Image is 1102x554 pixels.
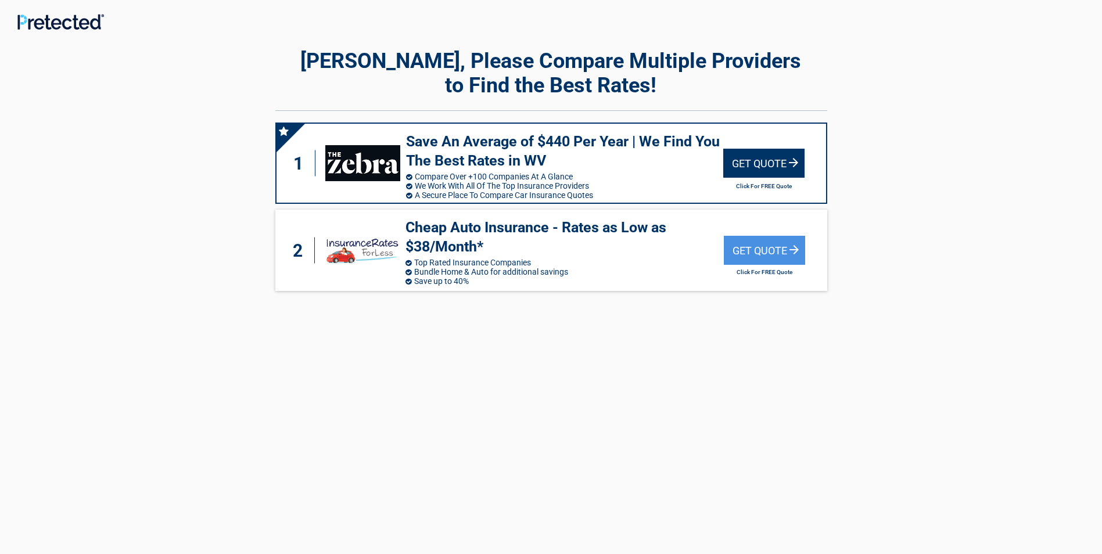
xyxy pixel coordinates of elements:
[405,218,724,256] h3: Cheap Auto Insurance - Rates as Low as $38/Month*
[406,172,723,181] li: Compare Over +100 Companies At A Glance
[405,276,724,286] li: Save up to 40%
[405,267,724,276] li: Bundle Home & Auto for additional savings
[406,132,723,170] h3: Save An Average of $440 Per Year | We Find You The Best Rates in WV
[724,269,805,275] h2: Click For FREE Quote
[406,181,723,190] li: We Work With All Of The Top Insurance Providers
[287,238,315,264] div: 2
[325,145,400,181] img: thezebra's logo
[275,49,827,98] h2: [PERSON_NAME], Please Compare Multiple Providers to Find the Best Rates!
[723,183,805,189] h2: Click For FREE Quote
[325,232,400,268] img: insuranceratesforless's logo
[723,149,805,178] div: Get Quote
[288,150,316,177] div: 1
[405,258,724,267] li: Top Rated Insurance Companies
[724,236,805,265] div: Get Quote
[406,190,723,200] li: A Secure Place To Compare Car Insurance Quotes
[17,14,104,30] img: Main Logo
